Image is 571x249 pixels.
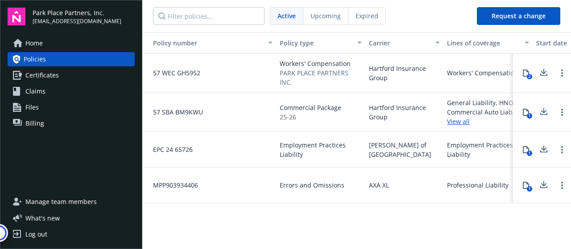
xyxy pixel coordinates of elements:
div: Policy number [146,38,263,48]
div: Workers' Compensation [447,68,518,78]
span: Errors and Omissions [280,180,344,190]
button: Park Place Partners, Inc.[EMAIL_ADDRESS][DOMAIN_NAME] [33,8,135,25]
span: MPP903934406 [146,180,198,190]
span: Claims [25,84,46,98]
input: Filter policies... [153,7,265,25]
div: 2 [527,74,532,79]
a: Policies [8,52,135,66]
a: Open options [557,144,567,155]
div: Carrier [369,38,430,48]
div: Toggle SortBy [146,38,263,48]
button: 1 [517,141,535,159]
span: PARK PLACE PARTNERS INC. [280,68,362,87]
a: Claims [8,84,135,98]
span: What ' s new [25,213,60,223]
a: Open options [557,107,567,118]
button: Carrier [365,32,443,53]
span: Files [25,100,39,114]
span: 57 SBA BM9KWU [146,107,203,117]
div: Policy type [280,38,352,48]
a: Open options [557,180,567,191]
a: Home [8,36,135,50]
span: AXA XL [369,180,389,190]
span: Employment Practices Liability [280,140,362,159]
span: 25-26 [280,112,341,122]
span: Upcoming [310,11,341,20]
div: Employment Practices Liability [447,140,529,159]
span: Active [277,11,296,20]
button: What's new [8,213,74,223]
span: Home [25,36,43,50]
span: Workers' Compensation [280,59,362,68]
a: Files [8,100,135,114]
span: Manage team members [25,195,97,209]
a: Certificates [8,68,135,82]
button: Lines of coverage [443,32,533,53]
a: View all [447,117,529,126]
button: Request a change [477,7,560,25]
span: 57 WEC GH5952 [146,68,200,78]
span: [PERSON_NAME] of [GEOGRAPHIC_DATA] [369,140,440,159]
img: navigator-logo.svg [8,8,25,25]
div: Professional Liability [447,180,509,190]
span: Commercial Package [280,103,341,112]
span: EPC 24 65726 [146,145,193,154]
div: 1 [527,151,532,156]
div: 1 [527,113,532,118]
span: [EMAIL_ADDRESS][DOMAIN_NAME] [33,17,121,25]
span: Hartford Insurance Group [369,64,440,82]
a: Billing [8,116,135,131]
a: Manage team members [8,195,135,209]
div: 1 [527,186,532,192]
span: Expired [356,11,378,20]
div: General Liability, HNOA - Commercial Auto Liability, Commercial Property, Commercial Umbrella [447,98,529,117]
span: Billing [25,116,44,131]
button: 1 [517,103,535,121]
span: Hartford Insurance Group [369,103,440,122]
div: Lines of coverage [447,38,519,48]
span: Certificates [25,68,59,82]
button: 2 [517,64,535,82]
span: Park Place Partners, Inc. [33,8,121,17]
button: 1 [517,176,535,194]
span: Policies [24,52,46,66]
div: Log out [25,227,47,241]
a: Open options [557,68,567,78]
button: Policy type [276,32,365,53]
